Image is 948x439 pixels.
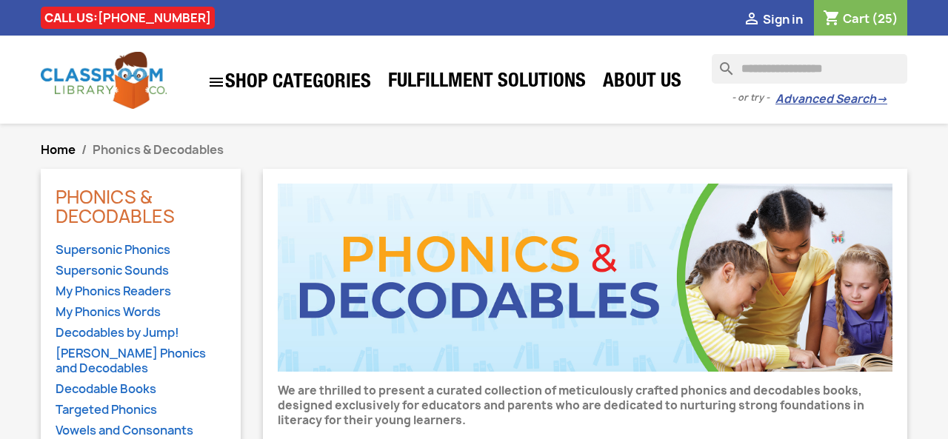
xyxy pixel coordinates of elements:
[207,73,225,91] i: 
[56,304,226,321] a: My Phonics Words
[56,242,226,259] a: Supersonic Phonics
[743,11,761,29] i: 
[41,141,76,158] a: Home
[823,10,841,28] i: shopping_cart
[823,10,898,27] a: Shopping cart link containing 25 product(s)
[56,346,226,378] a: [PERSON_NAME] Phonics and Decodables
[763,11,803,27] span: Sign in
[732,90,775,105] span: - or try -
[278,184,892,372] img: CLC_Phonics_And_Decodables.jpg
[56,263,226,280] a: Supersonic Sounds
[56,284,226,301] a: My Phonics Readers
[712,54,907,84] input: Search
[56,381,226,398] a: Decodable Books
[743,11,803,27] a:  Sign in
[775,92,887,107] a: Advanced Search→
[872,10,898,27] span: (25)
[41,52,167,109] img: Classroom Library Company
[712,54,730,72] i: search
[381,68,593,98] a: Fulfillment Solutions
[843,10,869,27] span: Cart
[56,325,226,342] a: Decodables by Jump!
[278,383,892,428] p: We are thrilled to present a curated collection of meticulously crafted phonics and decodables bo...
[200,66,378,98] a: SHOP CATEGORIES
[41,7,215,29] div: CALL US:
[876,92,887,107] span: →
[56,402,226,419] a: Targeted Phonics
[98,10,211,26] a: [PHONE_NUMBER]
[93,141,224,158] span: Phonics & Decodables
[56,184,175,229] a: Phonics & Decodables
[595,68,689,98] a: About Us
